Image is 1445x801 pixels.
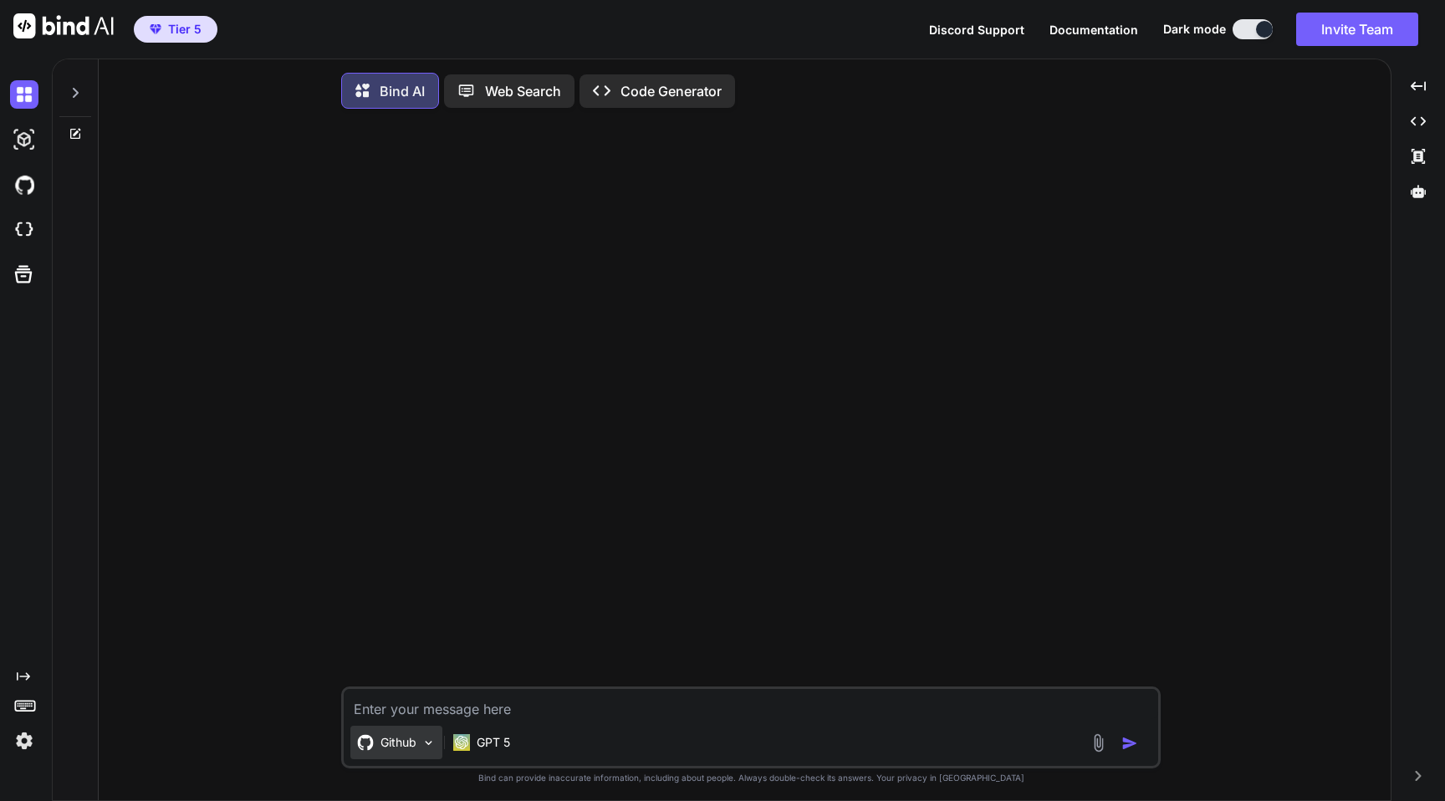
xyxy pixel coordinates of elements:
[1049,21,1138,38] button: Documentation
[421,736,436,750] img: Pick Models
[929,21,1024,38] button: Discord Support
[10,727,38,755] img: settings
[1121,735,1138,752] img: icon
[168,21,202,38] span: Tier 5
[929,23,1024,37] span: Discord Support
[380,81,425,101] p: Bind AI
[1296,13,1418,46] button: Invite Team
[380,734,416,751] p: Github
[620,81,722,101] p: Code Generator
[10,80,38,109] img: darkChat
[1049,23,1138,37] span: Documentation
[10,171,38,199] img: githubDark
[1163,21,1226,38] span: Dark mode
[13,13,114,38] img: Bind AI
[477,734,510,751] p: GPT 5
[341,772,1161,784] p: Bind can provide inaccurate information, including about people. Always double-check its answers....
[150,24,161,34] img: premium
[485,81,561,101] p: Web Search
[10,125,38,154] img: darkAi-studio
[453,734,470,751] img: GPT 5
[134,16,217,43] button: premiumTier 5
[1089,733,1108,753] img: attachment
[10,216,38,244] img: cloudideIcon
